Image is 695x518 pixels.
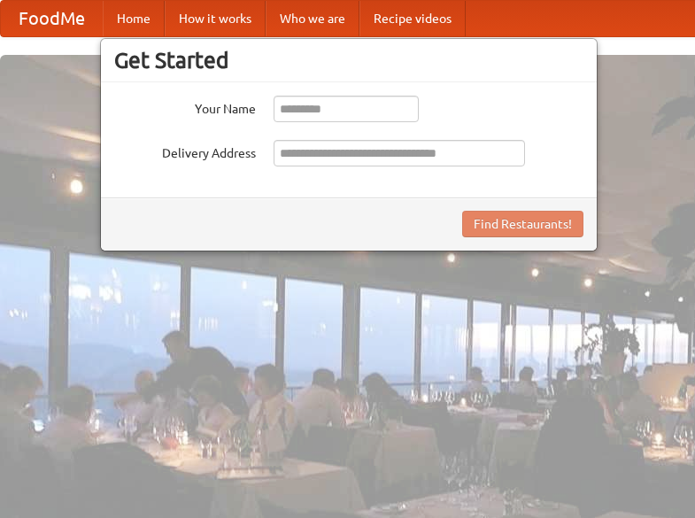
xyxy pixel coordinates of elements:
[165,1,266,36] a: How it works
[266,1,359,36] a: Who we are
[103,1,165,36] a: Home
[462,211,583,237] button: Find Restaurants!
[1,1,103,36] a: FoodMe
[114,96,256,118] label: Your Name
[114,140,256,162] label: Delivery Address
[114,47,583,73] h3: Get Started
[359,1,466,36] a: Recipe videos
